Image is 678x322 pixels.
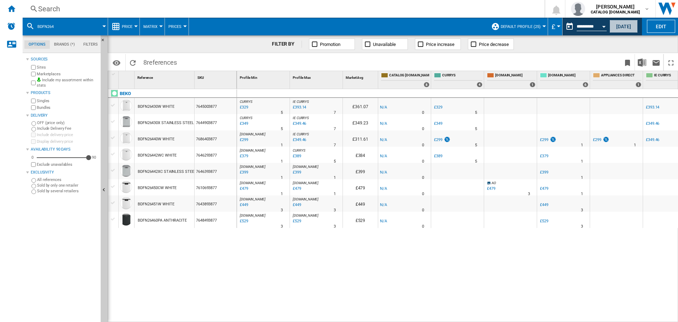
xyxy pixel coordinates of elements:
[238,71,290,82] div: Sort None
[240,213,266,217] span: [DOMAIN_NAME]
[31,121,36,126] input: OFF (price only)
[475,142,477,149] div: Delivery Time : 5 days
[31,113,98,118] div: Delivery
[539,169,548,176] div: £399
[122,24,132,29] span: Price
[380,71,431,89] div: CATALOG [DOMAIN_NAME] 8 offers sold by CATALOG BEKO.UK
[552,18,559,35] div: £
[292,104,306,111] div: Last updated : Monday, 4 August 2025 00:40
[422,174,424,181] div: Delivery Time : 0 day
[37,24,54,29] span: bdfn264
[548,18,563,35] md-menu: Currency
[292,136,306,144] div: Last updated : Monday, 4 August 2025 00:28
[138,131,174,147] div: BDFN26440W WHITE
[293,76,311,80] span: Profile Max
[195,163,237,179] div: 7646393877
[601,73,641,79] span: APPLIANCES DIRECT
[136,71,194,82] div: Reference Sort None
[602,136,609,142] img: promotionV3.png
[31,99,36,103] input: Singles
[597,19,610,32] button: Open calendar
[37,162,98,167] label: Exclude unavailables
[50,40,79,49] md-tab-item: Brands (*)
[362,39,408,50] button: Unavailable
[195,130,237,147] div: 7686403877
[380,185,387,192] div: N/A
[442,73,482,79] span: CURRYS
[26,18,104,35] div: bdfn264
[37,77,41,82] img: mysite-bg-18x18.png
[501,18,544,35] button: Default profile (25)
[334,174,336,181] div: Delivery Time : 1 day
[635,54,649,71] button: Download in Excel
[492,181,496,185] span: AO
[31,147,98,152] div: Availability 90 Days
[334,125,336,133] div: Delivery Time : 7 days
[645,104,659,111] div: £393.14
[281,191,283,198] div: Delivery Time : 1 day
[38,4,526,14] div: Search
[540,154,548,158] div: £379
[195,114,237,130] div: 7644903877
[434,121,442,126] div: £349
[292,218,301,225] div: Last updated : Monday, 4 August 2025 06:22
[37,18,61,35] button: bdfn264
[433,136,451,144] div: £299
[343,130,378,147] div: £311.61
[79,40,102,49] md-tab-item: Filters
[239,153,248,160] div: Last updated : Sunday, 3 August 2025 10:04
[281,174,283,181] div: Delivery Time : 1 day
[548,73,588,79] span: [DOMAIN_NAME]
[281,207,283,214] div: Delivery Time : 3 days
[343,114,378,130] div: £349.23
[477,82,482,87] div: 4 offers sold by CURRYS
[31,170,98,175] div: Exclusivity
[540,137,548,142] div: £299
[344,71,378,82] div: Sort None
[168,18,185,35] button: Prices
[293,197,319,201] span: [DOMAIN_NAME]
[426,42,454,47] span: Price increase
[239,218,248,225] div: Last updated : Monday, 4 August 2025 06:22
[581,174,583,181] div: Delivery Time : 1 day
[31,105,36,110] input: Bundles
[380,104,387,111] div: N/A
[31,72,36,76] input: Marketplaces
[136,71,194,82] div: Sort None
[422,109,424,116] div: Delivery Time : 0 day
[422,142,424,149] div: Delivery Time : 0 day
[380,169,387,176] div: N/A
[495,73,535,79] span: [DOMAIN_NAME]
[291,71,343,82] div: Profile Max Sort None
[240,148,266,152] span: [DOMAIN_NAME]
[239,136,248,144] div: Last updated : Sunday, 3 August 2025 10:07
[195,98,237,114] div: 7645003877
[380,153,387,160] div: N/A
[293,165,319,169] span: [DOMAIN_NAME]
[292,185,301,192] div: Last updated : Monday, 4 August 2025 06:22
[571,2,585,16] img: profile.jpg
[334,191,336,198] div: Delivery Time : 1 day
[109,56,124,69] button: Options
[31,90,98,96] div: Products
[240,132,266,136] span: [DOMAIN_NAME]
[292,169,301,176] div: Last updated : Sunday, 3 August 2025 10:03
[196,71,237,82] div: Sort None
[581,223,583,230] div: Delivery Time : 3 days
[581,142,583,149] div: Delivery Time : 1 day
[591,3,640,10] span: [PERSON_NAME]
[101,35,109,48] button: Hide
[581,207,583,214] div: Delivery Time : 3 days
[539,71,590,89] div: [DOMAIN_NAME] 6 offers sold by AO.COM
[37,77,98,88] label: Include my assortment within stats
[239,185,248,192] div: Last updated : Monday, 4 August 2025 06:22
[239,201,248,209] div: Last updated : Monday, 4 August 2025 06:22
[195,195,237,212] div: 7643893877
[539,218,548,225] div: £529
[292,201,301,209] div: Last updated : Monday, 4 August 2025 06:22
[240,116,252,120] span: CURRYS
[320,42,340,47] span: Promotion
[563,19,577,34] button: md-calendar
[422,191,424,198] div: Delivery Time : 0 day
[422,158,424,165] div: Delivery Time : 0 day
